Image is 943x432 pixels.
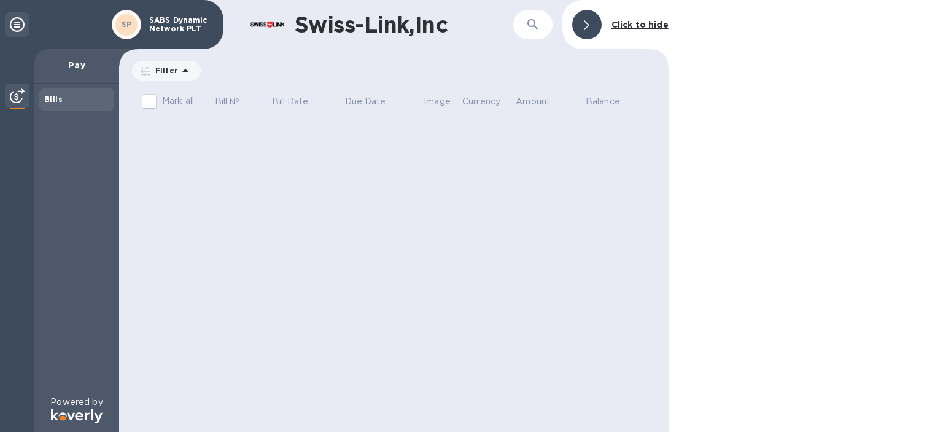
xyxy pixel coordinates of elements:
img: Logo [51,409,103,423]
p: Powered by [50,396,103,409]
p: SABS Dynamic Network PLT [149,16,211,33]
b: Click to hide [611,20,669,29]
span: Due Date [345,95,402,108]
span: Amount [516,95,566,108]
p: Bill № [215,95,240,108]
p: Amount [516,95,550,108]
h1: Swiss-Link,Inc [295,12,513,37]
b: SP [122,20,132,29]
p: Pay [44,59,109,71]
p: Balance [586,95,620,108]
p: Image [424,95,451,108]
p: Mark all [162,95,194,108]
p: Bill Date [272,95,308,108]
span: Bill Date [272,95,324,108]
span: Balance [586,95,636,108]
b: Bills [44,95,63,104]
p: Currency [462,95,500,108]
p: Due Date [345,95,386,108]
p: Filter [150,65,178,76]
span: Bill № [215,95,256,108]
